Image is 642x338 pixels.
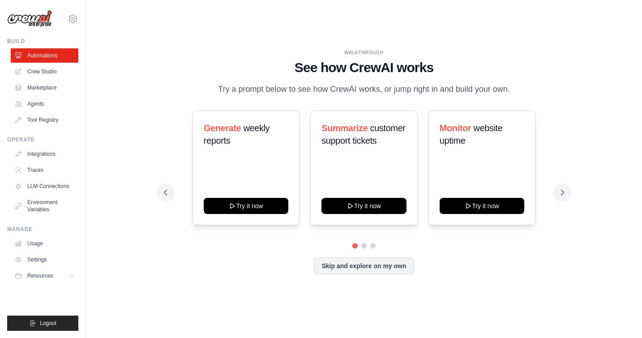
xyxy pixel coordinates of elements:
[11,236,78,251] a: Usage
[7,226,78,233] div: Manage
[40,320,56,327] span: Logout
[11,252,78,267] a: Settings
[11,269,78,283] button: Resources
[11,81,78,95] a: Marketplace
[440,198,524,214] button: Try it now
[11,163,78,177] a: Traces
[11,97,78,111] a: Agents
[11,48,78,63] a: Automations
[321,123,368,133] span: Summarize
[27,272,53,279] span: Resources
[214,83,514,96] p: Try a prompt below to see how CrewAI works, or jump right in and build your own.
[440,123,471,133] span: Monitor
[164,60,564,76] h1: See how CrewAI works
[11,195,78,217] a: Environment Variables
[314,257,414,274] button: Skip and explore on my own
[440,123,503,145] span: website uptime
[11,147,78,161] a: Integrations
[204,123,241,133] span: Generate
[204,198,288,214] button: Try it now
[7,316,78,331] button: Logout
[11,113,78,127] a: Tool Registry
[321,198,406,214] button: Try it now
[7,10,52,27] img: Logo
[321,123,405,145] span: customer support tickets
[11,179,78,193] a: LLM Connections
[164,49,564,56] div: WALKTHROUGH
[204,123,270,145] span: weekly reports
[11,64,78,79] a: Crew Studio
[7,38,78,45] div: Build
[7,136,78,143] div: Operate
